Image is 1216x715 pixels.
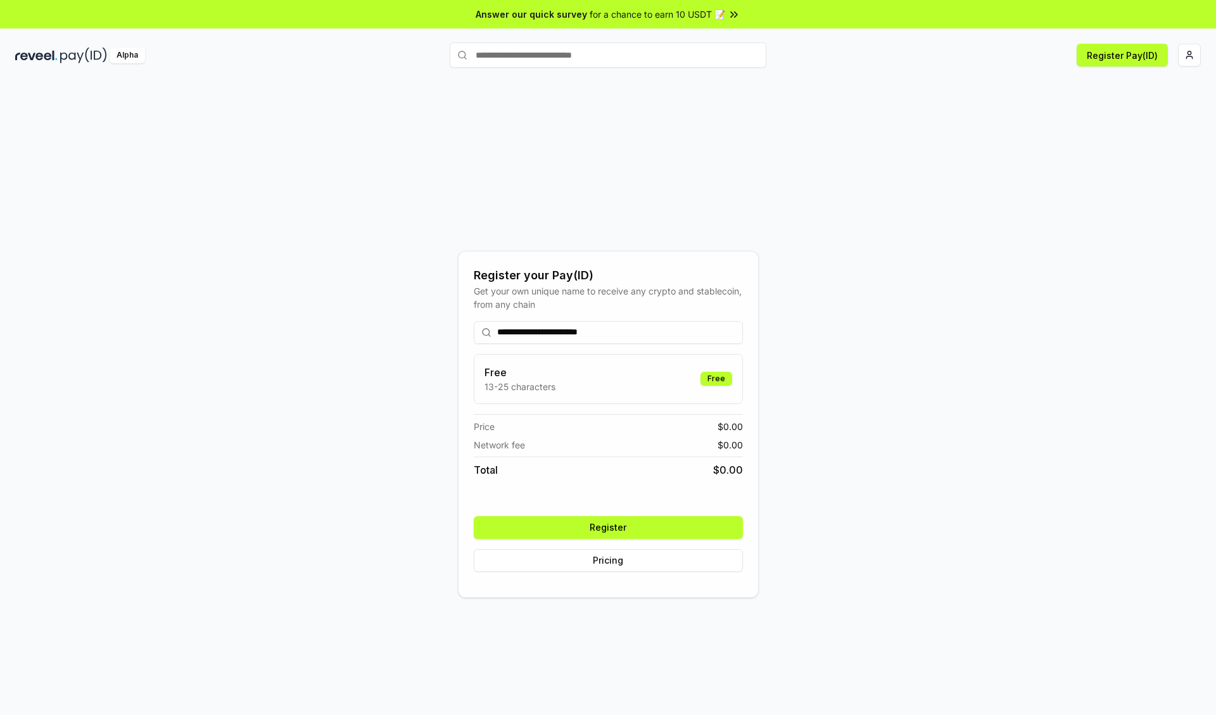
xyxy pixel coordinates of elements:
[718,438,743,452] span: $ 0.00
[110,47,145,63] div: Alpha
[474,284,743,311] div: Get your own unique name to receive any crypto and stablecoin, from any chain
[474,420,495,433] span: Price
[484,365,555,380] h3: Free
[15,47,58,63] img: reveel_dark
[474,438,525,452] span: Network fee
[1077,44,1168,66] button: Register Pay(ID)
[484,380,555,393] p: 13-25 characters
[474,462,498,478] span: Total
[590,8,725,21] span: for a chance to earn 10 USDT 📝
[718,420,743,433] span: $ 0.00
[474,549,743,572] button: Pricing
[713,462,743,478] span: $ 0.00
[474,516,743,539] button: Register
[700,372,732,386] div: Free
[476,8,587,21] span: Answer our quick survey
[474,267,743,284] div: Register your Pay(ID)
[60,47,107,63] img: pay_id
